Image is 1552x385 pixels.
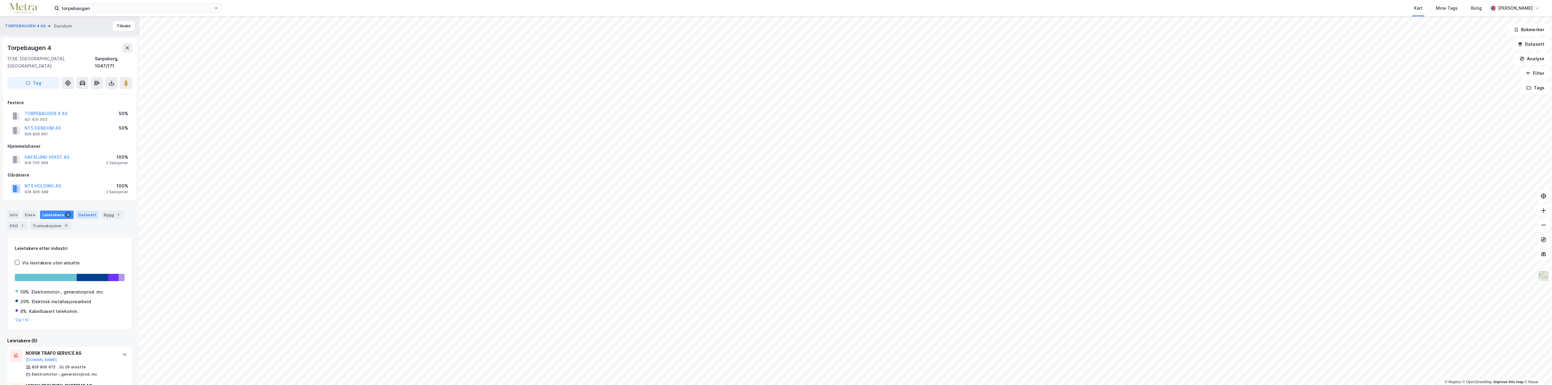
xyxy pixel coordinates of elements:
[106,154,128,161] div: 100%
[65,212,71,218] div: 5
[119,124,128,132] div: 50%
[54,22,72,30] div: Eiendom
[26,350,116,357] div: NORSK TRAFO SERVICE AS
[7,221,28,230] div: ESG
[115,212,121,218] div: 1
[19,223,25,229] div: 1
[25,132,48,137] div: 926 806 661
[32,298,91,305] div: Elektrisk installasjonsarbeid
[106,190,128,194] div: 2 Seksjoner
[15,245,125,252] div: Leietakere etter industri
[1498,5,1533,12] div: [PERSON_NAME]
[29,308,79,315] div: Kabelbasert telekomm.
[1493,380,1524,384] a: Improve this map
[30,221,72,230] div: Transaksjoner
[40,211,74,219] div: Leietakere
[1414,5,1423,12] div: Kart
[113,21,135,31] button: Tilbake
[22,259,80,267] div: Vis leietakere uten ansatte
[7,77,59,89] button: Tag
[32,288,104,296] div: Elektromotor-, generatorprod. mv.
[1538,270,1549,282] img: Z
[106,161,128,165] div: 2 Seksjoner
[106,182,128,190] div: 100%
[1520,67,1550,79] button: Filter
[10,3,37,14] img: metra-logo.256734c3b2bbffee19d4.png
[1463,380,1492,384] a: OpenStreetMap
[1445,380,1461,384] a: Mapbox
[15,317,29,322] button: Og 1 til
[63,223,69,229] div: 11
[95,55,132,70] div: Sarpsborg, 1047/171
[20,308,27,315] div: 8%
[7,337,132,344] div: Leietakere (5)
[1436,5,1458,12] div: Mine Tags
[22,211,38,219] div: Eiere
[7,43,52,53] div: Torpebaugen 4
[7,211,20,219] div: Info
[1514,53,1550,65] button: Analyse
[65,365,86,370] div: 29 ansatte
[5,23,47,29] button: TORPEBAUGEN 4 AS
[8,143,132,150] div: Hjemmelshaver
[119,110,128,117] div: 50%
[32,372,98,377] div: Elektromotor-, generatorprod. mv.
[25,117,47,122] div: 921 631 553
[1509,24,1550,36] button: Bokmerker
[1471,5,1482,12] div: Bolig
[8,99,132,106] div: Festere
[25,161,48,165] div: 918 705 066
[20,298,29,305] div: 29%
[1521,82,1550,94] button: Tags
[76,211,99,219] div: Datasett
[7,55,95,70] div: 1738, [GEOGRAPHIC_DATA], [GEOGRAPHIC_DATA]
[1522,356,1552,385] iframe: Chat Widget
[32,365,55,370] div: 826 806 672
[20,288,29,296] div: 59%
[59,4,214,13] input: Søk på adresse, matrikkel, gårdeiere, leietakere eller personer
[1522,356,1552,385] div: Kontrollprogram for chat
[1513,38,1550,50] button: Datasett
[26,357,57,362] button: [DOMAIN_NAME]
[101,211,124,219] div: Bygg
[8,171,132,179] div: Gårdeiere
[25,190,48,194] div: 926 806 688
